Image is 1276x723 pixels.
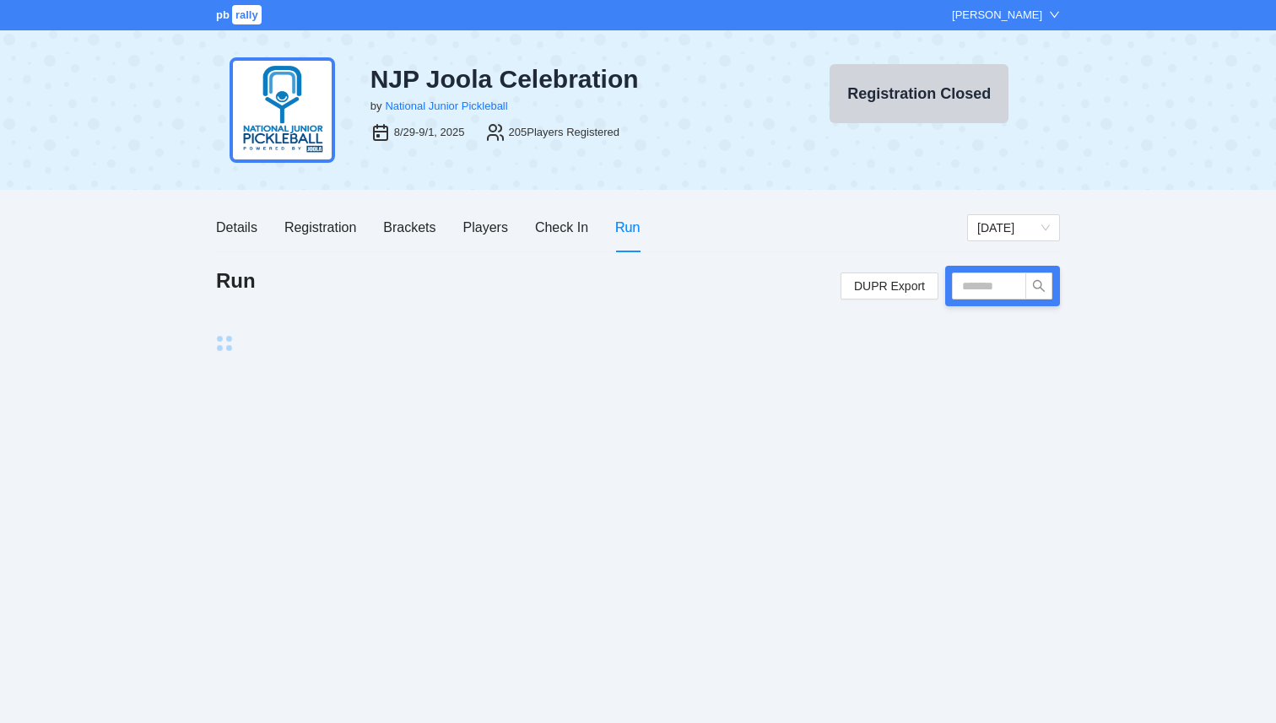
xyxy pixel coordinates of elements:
[284,217,356,238] div: Registration
[216,8,230,21] span: pb
[952,7,1042,24] div: [PERSON_NAME]
[383,217,435,238] div: Brackets
[535,217,588,238] div: Check In
[1049,9,1060,20] span: down
[841,272,938,299] a: DUPR Export
[830,64,1008,123] button: Registration Closed
[854,273,925,299] span: DUPR Export
[1025,272,1052,299] button: search
[977,215,1050,240] span: Monday
[370,64,765,94] div: NJP Joola Celebration
[230,57,335,163] img: njp-logo2.png
[232,5,262,24] span: rally
[463,217,508,238] div: Players
[385,100,507,112] a: National Junior Pickleball
[509,124,620,141] div: 205 Players Registered
[1026,279,1052,293] span: search
[615,217,640,238] div: Run
[394,124,465,141] div: 8/29-9/1, 2025
[216,267,256,294] h1: Run
[216,217,257,238] div: Details
[216,8,264,21] a: pbrally
[370,98,382,115] div: by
